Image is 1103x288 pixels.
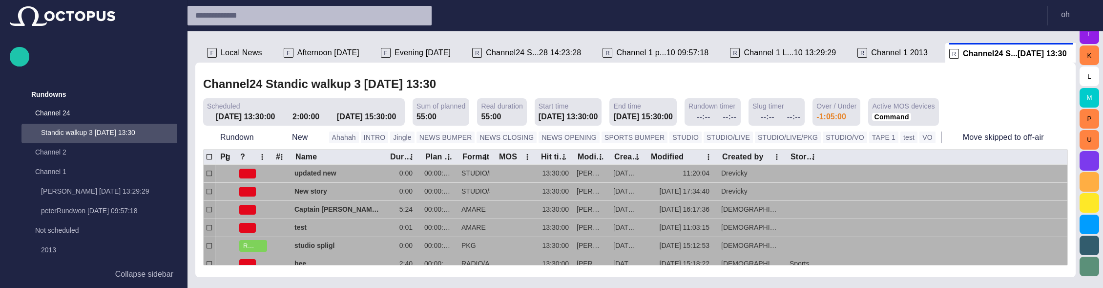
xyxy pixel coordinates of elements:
span: test [294,223,381,232]
p: F [284,48,293,58]
div: 13:30:00 [540,205,569,214]
div: 00:00:00:00 [424,169,454,178]
span: Over / Under [816,101,856,111]
span: Channel 1 2013 [871,48,928,58]
span: updated new [294,169,381,178]
p: peterRundwon [DATE] 09:57:18 [41,206,177,216]
button: K [1080,45,1099,65]
span: Channel24 S...28 14:23:28 [486,48,581,58]
p: Channel 2 [35,147,158,157]
div: AMARE [461,205,486,214]
div: RADIO/AMARE [461,259,490,268]
p: o h [1061,9,1070,21]
div: Vedra [721,223,782,232]
button: Collapse sidebar [10,265,177,284]
div: Grygoriy Yaklyushyn (gyaklyushyn) [577,169,605,178]
p: R [949,49,959,59]
button: Command [872,113,911,121]
div: 00:00:00:00 [424,241,454,250]
p: Not scheduled [35,225,158,235]
div: Drevicky [721,187,751,196]
span: Slug timer [752,101,784,111]
button: TAPE 1 [869,132,898,143]
div: Hit time [541,152,568,162]
div: 00:00:00:00 [424,259,454,268]
div: RChannel 1 L...10 13:29:29 [726,43,853,63]
div: FLocal News [203,43,280,63]
div: Modified by [578,152,605,162]
button: ? column menu [255,150,269,164]
div: 2013 [21,241,177,261]
div: 2:40 [399,259,416,268]
div: 8/20 09:41:55 [613,241,642,250]
button: Modified by column menu [594,150,607,164]
div: test [294,219,381,237]
div: 0:01 [399,223,416,232]
p: Rundowns [31,89,66,99]
div: Captain Scott’s famous polar shipwreck as never seen before [294,201,381,219]
button: SPORTS BUMPER [602,132,667,143]
button: New [275,129,325,146]
button: Ahahah [329,132,359,143]
div: 9/15 17:34:40 [660,187,713,196]
div: Standic walkup 3 [DATE] 13:30 [21,124,177,143]
span: Captain [PERSON_NAME] famous polar shipwreck as never seen before [294,205,381,214]
div: 13:30:00 [540,259,569,268]
button: Rundown [203,129,271,146]
div: # [276,152,280,162]
p: R [603,48,612,58]
div: 1 [275,255,287,273]
img: Octopus News Room [10,6,115,26]
div: STUDIO/STUDIO [461,187,490,196]
button: U [1080,130,1099,150]
button: Plan dur column menu [442,150,456,164]
span: Active MOS devices [872,101,935,111]
button: Pg column menu [220,150,233,164]
div: 9/24 10:56:07 [613,223,642,232]
span: bee [294,259,381,268]
span: READY [243,241,255,251]
div: 00:00:00:00 [424,187,454,196]
button: INTRO [361,132,388,143]
div: [PERSON_NAME] [DATE] 13:29:29 [21,182,177,202]
div: -1:05:00 [816,111,846,123]
button: Modified column menu [702,150,715,164]
span: New story [294,187,381,196]
div: 9/24 15:12:53 [660,241,713,250]
div: Name [295,152,317,162]
div: 5:24 [399,205,416,214]
div: Vedra [721,241,782,250]
span: Real duration [481,101,522,111]
div: RChannel24 S...28 14:23:28 [468,43,599,63]
div: RChannel 1 2013 [853,43,945,63]
div: 9/10 13:29:31 [613,187,642,196]
button: # column menu [275,150,289,164]
div: 11:20:04 [683,169,714,178]
button: Format column menu [479,150,492,164]
button: STUDIO/VO [823,132,867,143]
div: RChannel 1 p...10 09:57:18 [599,43,726,63]
span: studio spligl [294,241,381,250]
div: bee [294,255,381,273]
span: Rundown timer [688,101,735,111]
p: F [381,48,391,58]
button: VO [919,132,936,143]
div: 9/24 11:03:15 [660,223,713,232]
div: 0:00 [399,241,416,250]
p: Channel 1 [35,167,158,177]
button: STUDIO [669,132,702,143]
div: 0:00 [399,187,416,196]
button: NEWS BUMPER [416,132,475,143]
div: 0:00 [399,169,416,178]
div: [DATE] 15:30:00 [613,111,673,123]
p: F [207,48,217,58]
span: Channel24 S...[DATE] 13:30 [963,49,1067,59]
div: Drevicky [721,169,751,178]
div: 9/9 15:18:22 [660,259,713,268]
div: [DATE] 13:30:00 [539,111,598,123]
div: Created [614,152,642,162]
p: Channel 24 [35,108,158,118]
button: MOS column menu [520,150,534,164]
div: 9/26 16:17:36 [660,205,713,214]
button: M [1080,88,1099,108]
